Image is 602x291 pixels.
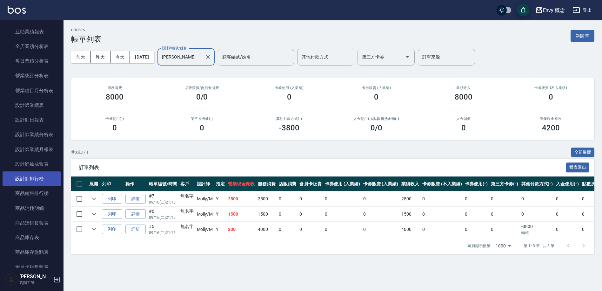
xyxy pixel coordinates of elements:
h5: [PERSON_NAME] [19,274,52,280]
button: 前天 [71,51,91,63]
td: 0 [463,207,489,222]
a: 商品銷售排行榜 [3,186,61,201]
th: 卡券使用(-) [463,177,489,191]
td: Y [214,222,226,237]
h3: 0 [461,123,466,132]
p: 09/16 (二) 21:15 [149,199,177,205]
button: 報表匯出 [566,163,590,172]
td: 0 [463,222,489,237]
h3: 0/0 [196,93,208,101]
td: 4000 [256,222,277,237]
h2: 營業現金應收 [515,117,587,121]
td: 0 [298,207,323,222]
td: #6 [147,207,179,222]
td: 1500 [400,207,421,222]
td: 200 [226,222,256,237]
td: Molly /M [195,191,215,206]
th: 卡券使用 (入業績) [323,177,362,191]
td: #5 [147,222,179,237]
h2: 其他付款方式(-) [253,117,325,121]
img: Person [5,273,18,286]
th: 其他付款方式(-) [520,177,555,191]
td: 2500 [256,191,277,206]
h2: 卡券販賣 (入業績) [340,86,412,90]
th: 入金使用(-) [554,177,580,191]
div: Envy 概念 [543,6,565,14]
button: 列印 [102,225,122,234]
button: 列印 [102,194,122,204]
p: 每頁顯示數量 [468,243,491,249]
a: 商品進銷貨報表 [3,216,61,230]
td: 0 [298,222,323,237]
th: 指定 [214,177,226,191]
button: 全部展開 [571,148,595,157]
a: 詳情 [125,194,146,204]
td: Y [214,207,226,222]
th: 會員卡販賣 [298,177,323,191]
a: 設計師日報表 [3,113,61,127]
td: 1500 [256,207,277,222]
th: 第三方卡券(-) [489,177,520,191]
p: 轉帳 [521,230,553,236]
div: 無名字 [180,193,194,199]
td: Y [214,191,226,206]
h3: 帳單列表 [71,35,102,44]
td: 0 [323,207,362,222]
img: Logo [8,6,26,14]
button: 列印 [102,209,122,219]
td: 2500 [226,191,256,206]
button: 登出 [570,4,594,16]
td: 0 [323,222,362,237]
td: 0 [520,191,555,206]
th: 卡券販賣 (入業績) [362,177,400,191]
h3: 0 [200,123,204,132]
td: -3800 [520,222,555,237]
a: 會員卡銷售報表 [3,260,61,274]
h3: 0 /0 [371,123,382,132]
a: 商品庫存表 [3,230,61,245]
a: 商品庫存盤點表 [3,245,61,260]
td: 2500 [400,191,421,206]
button: Envy 概念 [533,4,568,17]
h2: 店販消費 /會員卡消費 [166,86,238,90]
a: 設計師排行榜 [3,171,61,186]
div: 1000 [493,237,513,254]
button: [DATE] [130,51,154,63]
p: 共 3 筆, 1 / 1 [71,149,89,155]
td: 1500 [226,207,256,222]
h2: 卡券販賣 (不入業績) [515,86,587,90]
td: 0 [277,191,298,206]
th: 列印 [100,177,124,191]
button: expand row [89,209,99,219]
h3: 0 [112,123,117,132]
h3: -3800 [279,123,299,132]
th: 操作 [124,177,147,191]
th: 卡券販賣 (不入業績) [421,177,463,191]
td: 0 [277,207,298,222]
th: 業績收入 [400,177,421,191]
a: 報表匯出 [566,164,590,170]
td: Molly /M [195,207,215,222]
a: 每日業績分析表 [3,54,61,68]
td: 0 [277,222,298,237]
a: 營業統計分析表 [3,68,61,83]
button: expand row [89,194,99,204]
h3: 4200 [542,123,560,132]
td: 0 [362,207,400,222]
td: 0 [489,207,520,222]
a: 設計師業績月報表 [3,142,61,157]
td: 4000 [400,222,421,237]
h3: 8000 [106,93,124,101]
button: Clear [204,52,212,61]
h2: 業績收入 [428,86,500,90]
td: 0 [554,191,580,206]
a: 設計師抽成報表 [3,157,61,171]
h3: 8000 [455,93,472,101]
p: 高階主管 [19,280,52,286]
h2: 入金儲值 [428,117,500,121]
a: 詳情 [125,225,146,234]
button: 昨天 [91,51,110,63]
h3: 0 [287,93,291,101]
a: 商品消耗明細 [3,201,61,216]
th: 服務消費 [256,177,277,191]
